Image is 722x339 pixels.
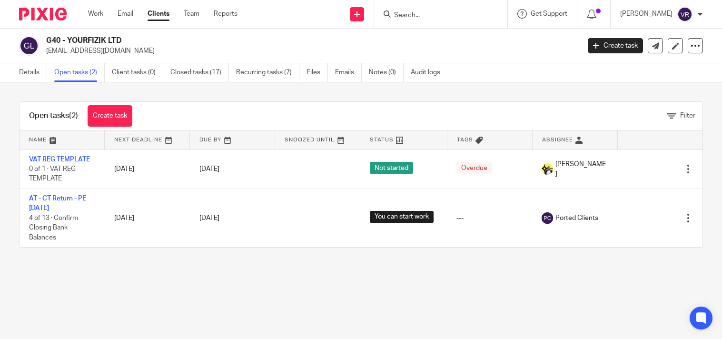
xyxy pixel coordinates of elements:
[680,112,695,119] span: Filter
[112,63,163,82] a: Client tasks (0)
[620,9,673,19] p: [PERSON_NAME]
[214,9,237,19] a: Reports
[370,162,413,174] span: Not started
[285,137,335,142] span: Snoozed Until
[457,137,473,142] span: Tags
[393,11,479,20] input: Search
[456,213,523,223] div: ---
[29,195,86,211] a: AT - CT Return - PE [DATE]
[29,156,90,163] a: VAT REG TEMPLATE
[307,63,328,82] a: Files
[69,112,78,120] span: (2)
[29,111,78,121] h1: Open tasks
[370,137,394,142] span: Status
[588,38,643,53] a: Create task
[29,166,76,182] span: 0 of 1 · VAT REG TEMPLATE
[88,105,132,127] a: Create task
[19,36,39,56] img: svg%3E
[118,9,133,19] a: Email
[170,63,229,82] a: Closed tasks (17)
[677,7,692,22] img: svg%3E
[19,63,47,82] a: Details
[54,63,105,82] a: Open tasks (2)
[184,9,199,19] a: Team
[46,46,574,56] p: [EMAIL_ADDRESS][DOMAIN_NAME]
[88,9,103,19] a: Work
[105,150,190,189] td: [DATE]
[369,63,404,82] a: Notes (0)
[456,162,492,174] span: Overdue
[199,215,219,221] span: [DATE]
[411,63,447,82] a: Audit logs
[148,9,169,19] a: Clients
[105,189,190,247] td: [DATE]
[542,212,553,224] img: svg%3E
[555,160,608,179] span: [PERSON_NAME]
[29,215,78,241] span: 4 of 13 · Confirm Closing Bank Balances
[335,63,362,82] a: Emails
[236,63,299,82] a: Recurring tasks (7)
[555,213,598,223] span: Ported Clients
[19,8,67,20] img: Pixie
[531,10,567,17] span: Get Support
[46,36,468,46] h2: G40 - YOURFIZIK LTD
[542,163,553,175] img: Carine-Starbridge.jpg
[370,211,434,223] span: You can start work
[199,166,219,172] span: [DATE]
